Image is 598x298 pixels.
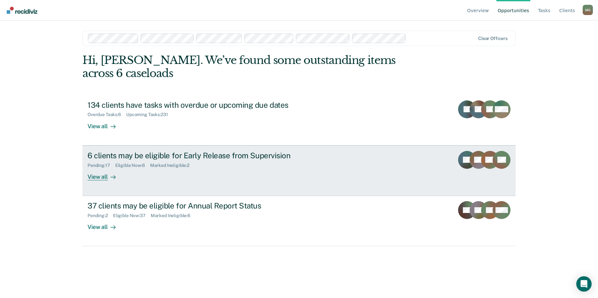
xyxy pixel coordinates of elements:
button: Profile dropdown button [583,5,593,15]
div: Pending : 17 [88,163,115,168]
div: View all [88,218,123,231]
div: Eligible Now : 37 [113,213,151,218]
div: Hi, [PERSON_NAME]. We’ve found some outstanding items across 6 caseloads [82,54,429,80]
div: Open Intercom Messenger [576,276,592,292]
div: View all [88,168,123,180]
div: Overdue Tasks : 6 [88,112,126,117]
img: Recidiviz [7,7,37,14]
div: Eligible Now : 6 [115,163,150,168]
div: Pending : 2 [88,213,113,218]
div: View all [88,117,123,130]
div: Marked Ineligible : 6 [151,213,195,218]
div: 134 clients have tasks with overdue or upcoming due dates [88,100,312,110]
div: 37 clients may be eligible for Annual Report Status [88,201,312,210]
a: 6 clients may be eligible for Early Release from SupervisionPending:17Eligible Now:6Marked Inelig... [82,145,516,196]
a: 134 clients have tasks with overdue or upcoming due datesOverdue Tasks:6Upcoming Tasks:231View all [82,95,516,145]
div: Upcoming Tasks : 231 [126,112,173,117]
a: 37 clients may be eligible for Annual Report StatusPending:2Eligible Now:37Marked Ineligible:6Vie... [82,196,516,246]
div: Marked Ineligible : 2 [150,163,195,168]
div: M G [583,5,593,15]
div: Clear officers [478,36,508,41]
div: 6 clients may be eligible for Early Release from Supervision [88,151,312,160]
